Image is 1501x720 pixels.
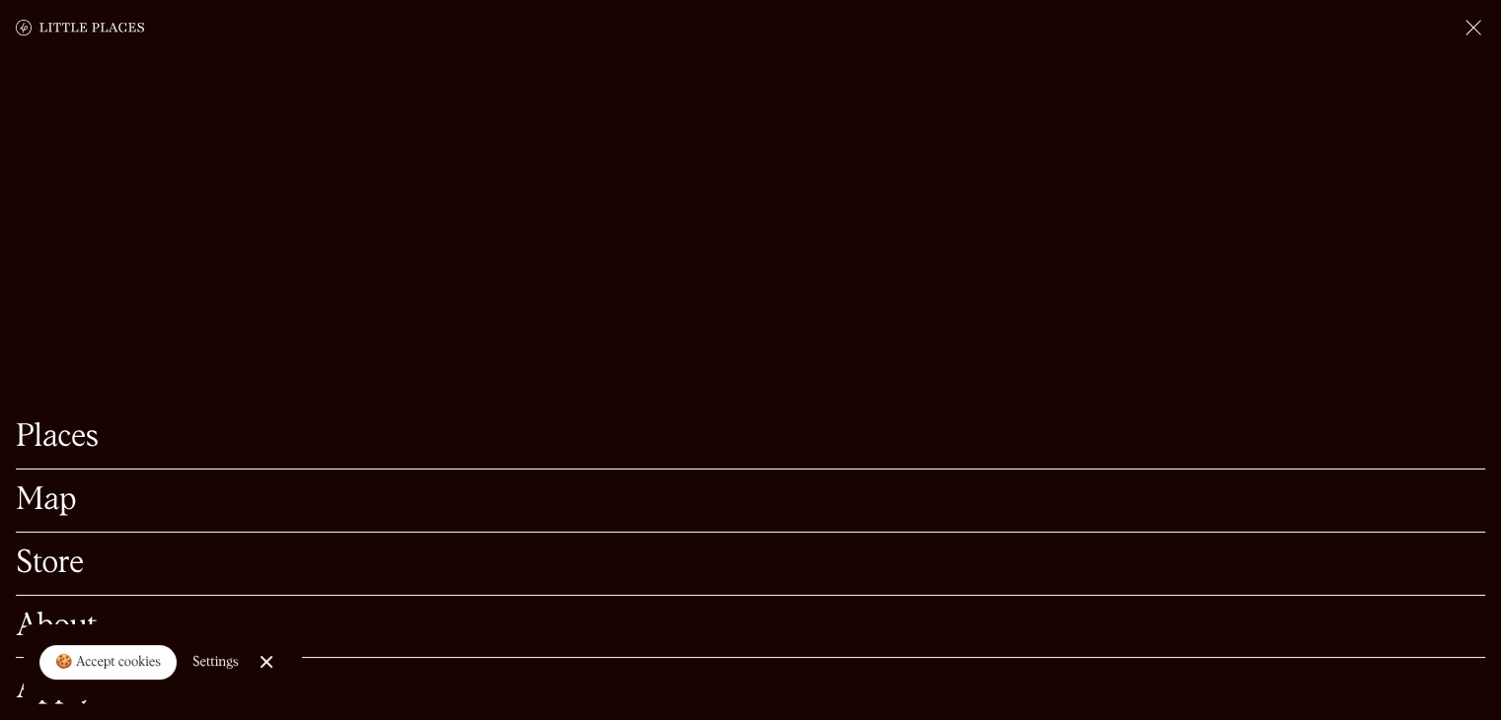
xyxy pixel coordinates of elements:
[16,548,1485,579] a: Store
[16,485,1485,516] a: Map
[192,655,239,669] div: Settings
[265,662,266,663] div: Close Cookie Popup
[247,642,286,682] a: Close Cookie Popup
[16,612,1485,642] a: About
[55,653,161,673] div: 🍪 Accept cookies
[16,422,1485,453] a: Places
[16,674,1485,704] a: Apply
[39,645,177,681] a: 🍪 Accept cookies
[192,640,239,684] a: Settings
